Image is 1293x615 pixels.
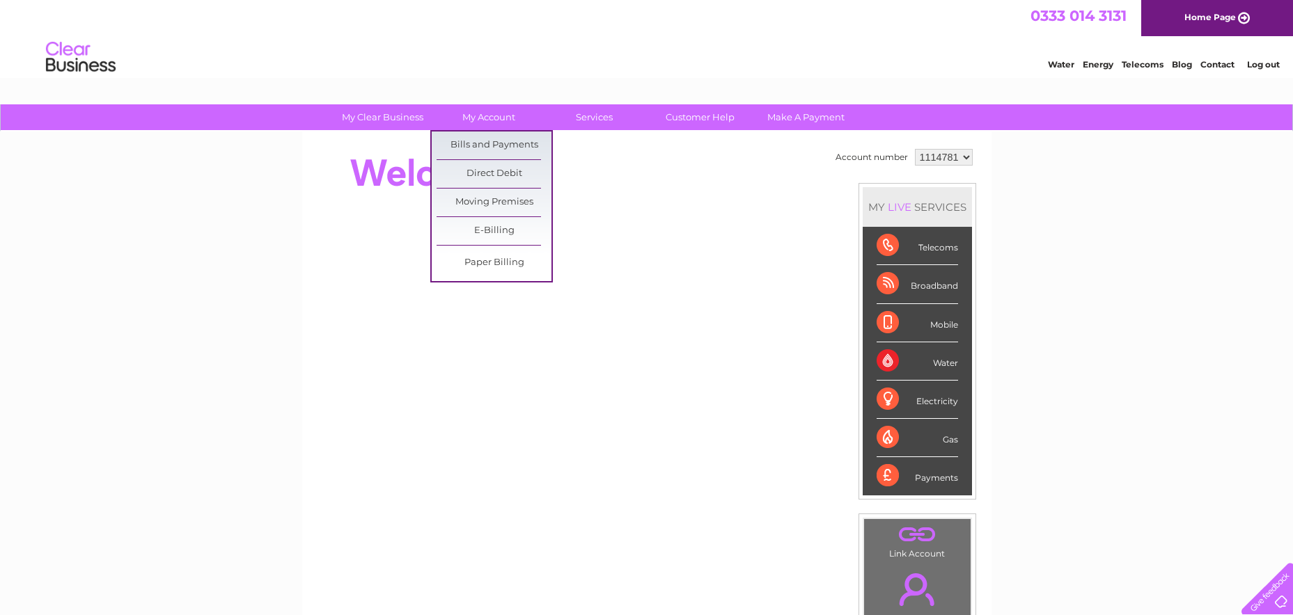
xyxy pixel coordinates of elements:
[437,217,551,245] a: E-Billing
[885,200,914,214] div: LIVE
[325,104,440,130] a: My Clear Business
[1247,59,1280,70] a: Log out
[877,304,958,342] div: Mobile
[1172,59,1192,70] a: Blog
[1048,59,1074,70] a: Water
[868,565,967,614] a: .
[832,145,911,169] td: Account number
[643,104,758,130] a: Customer Help
[1083,59,1113,70] a: Energy
[868,522,967,547] a: .
[877,342,958,381] div: Water
[1122,59,1163,70] a: Telecoms
[877,227,958,265] div: Telecoms
[318,8,976,67] div: Clear Business is a trading name of Verastar Limited (registered in [GEOGRAPHIC_DATA] No. 3667643...
[877,265,958,303] div: Broadband
[437,249,551,277] a: Paper Billing
[877,381,958,419] div: Electricity
[863,187,972,227] div: MY SERVICES
[437,189,551,216] a: Moving Premises
[437,131,551,159] a: Bills and Payments
[877,457,958,495] div: Payments
[431,104,546,130] a: My Account
[877,419,958,457] div: Gas
[437,160,551,188] a: Direct Debit
[1200,59,1235,70] a: Contact
[537,104,652,130] a: Services
[45,36,116,79] img: logo.png
[749,104,863,130] a: Make A Payment
[863,518,971,562] td: Link Account
[1031,7,1127,24] a: 0333 014 3131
